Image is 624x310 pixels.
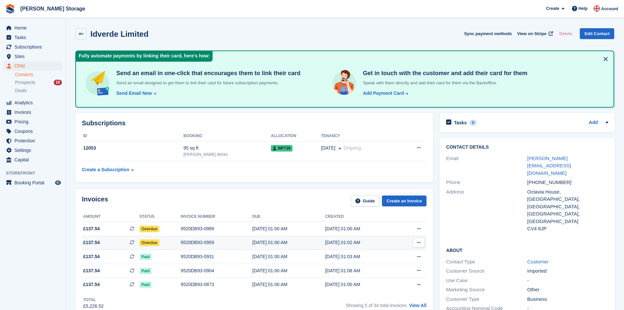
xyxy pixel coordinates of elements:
[54,179,62,187] a: Preview store
[589,119,598,127] a: Add
[14,178,54,187] span: Booking Portal
[382,196,426,206] a: Create an Invoice
[527,286,608,294] div: Other
[325,267,398,274] div: [DATE] 01:08 AM
[116,90,152,97] div: Send Email Now
[252,253,325,260] div: [DATE] 01:00 AM
[360,80,527,86] p: Speak with them directly and add their card for them via the Backoffice.
[527,277,608,284] div: -
[18,3,88,14] a: [PERSON_NAME] Storage
[527,210,608,218] div: [GEOGRAPHIC_DATA],
[527,259,549,264] a: Customer
[83,267,100,274] span: £137.54
[346,303,407,308] span: Showing 5 of 34 total invoices
[83,297,104,303] div: Total
[344,145,361,151] span: Ongoing
[76,51,213,62] div: Fully automate payments by linking their card, here's how:
[83,253,100,260] span: £137.54
[14,146,54,155] span: Settings
[14,98,54,107] span: Analytics
[325,239,398,246] div: [DATE] 01:02 AM
[252,212,325,222] th: Due
[140,254,152,260] span: Paid
[181,253,253,260] div: 9520DB93-0931
[325,253,398,260] div: [DATE] 01:03 AM
[15,88,27,94] span: Deals
[446,258,527,266] div: Contact Type
[3,136,62,145] a: menu
[83,281,100,288] span: £137.54
[3,108,62,117] a: menu
[3,98,62,107] a: menu
[3,127,62,136] a: menu
[446,179,527,186] div: Phone
[54,80,62,85] div: 10
[82,145,183,152] div: 12053
[15,72,62,78] a: Contacts
[515,28,554,39] a: View on Stripe
[3,61,62,71] a: menu
[5,4,15,14] img: stora-icon-8386f47178a22dfd0bd8f6a31ec36ba5ce8667c1dd55bd0f319d3a0aa187defe.svg
[3,178,62,187] a: menu
[140,226,160,232] span: Overdue
[15,79,62,86] a: Prospects 10
[140,239,160,246] span: Overdue
[183,131,271,141] th: Booking
[14,23,54,32] span: Home
[321,145,335,152] span: [DATE]
[594,5,600,12] img: John Baker
[181,267,253,274] div: 9520DB93-0904
[3,155,62,164] a: menu
[82,196,108,206] h2: Invoices
[14,33,54,42] span: Tasks
[363,90,404,97] div: Add Payment Card
[527,155,571,176] a: [PERSON_NAME][EMAIL_ADDRESS][DOMAIN_NAME]
[325,212,398,222] th: Created
[527,188,608,196] div: Octavia House,
[271,145,293,152] span: WFT26
[252,239,325,246] div: [DATE] 01:00 AM
[3,117,62,126] a: menu
[252,267,325,274] div: [DATE] 01:00 AM
[3,52,62,61] a: menu
[82,119,426,127] h2: Subscriptions
[14,42,54,52] span: Subscriptions
[90,30,148,38] h2: Idverde Limited
[114,80,300,86] p: Send an email designed to get them to link their card for future subscription payments.
[83,225,100,232] span: £137.54
[446,286,527,294] div: Marketing Source
[140,281,152,288] span: Paid
[14,136,54,145] span: Protection
[446,296,527,303] div: Customer Type
[83,303,104,310] div: £5,226.52
[15,79,35,86] span: Prospects
[454,120,467,126] h2: Tasks
[464,28,512,39] button: Sync payment methods
[14,108,54,117] span: Invoices
[114,70,300,77] h4: Send an email in one-click that encourages them to link their card
[183,145,271,152] div: 95 sq ft
[446,267,527,275] div: Customer Source
[557,28,575,39] button: Delete
[82,164,134,176] a: Create a Subscription
[252,225,325,232] div: [DATE] 01:00 AM
[83,239,100,246] span: £137.54
[14,61,54,71] span: CRM
[360,90,409,97] a: Add Payment Card
[446,155,527,177] div: Email
[252,281,325,288] div: [DATE] 01:00 AM
[527,296,608,303] div: Business
[351,196,380,206] a: Guide
[181,281,253,288] div: 9520DB93-0873
[446,277,527,284] div: Use Case
[82,166,129,173] div: Create a Subscription
[84,70,111,97] img: send-email-b5881ef4c8f827a638e46e229e590028c7e36e3a6c99d2365469aff88783de13.svg
[82,131,183,141] th: ID
[3,42,62,52] a: menu
[578,5,588,12] span: Help
[601,6,618,12] span: Account
[409,303,426,308] a: View All
[446,188,527,233] div: Address
[446,145,608,150] h2: Contact Details
[181,212,253,222] th: Invoice number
